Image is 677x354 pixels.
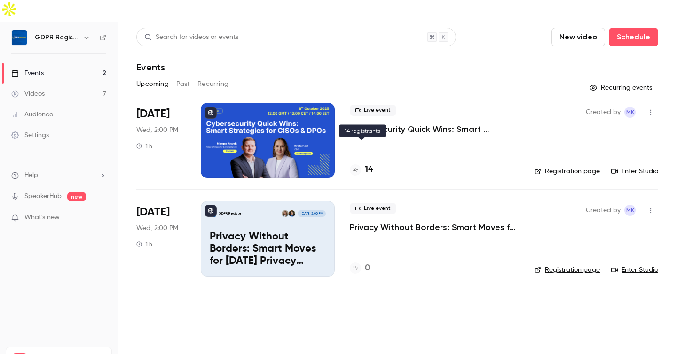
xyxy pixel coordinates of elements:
img: Krete Paal [282,210,288,217]
a: Privacy Without Borders: Smart Moves for [DATE] Privacy Leaders [350,222,520,233]
button: Past [176,77,190,92]
button: Schedule [609,28,658,46]
span: Live event [350,203,396,214]
span: [DATE] [136,107,170,122]
a: Enter Studio [611,265,658,275]
h6: GDPR Register [35,33,79,42]
span: [DATE] 2:00 PM [298,210,325,217]
a: SpeakerHub [24,192,62,201]
h4: 0 [365,262,370,275]
span: Created by [586,205,621,216]
span: MK [626,205,634,216]
span: MK [626,107,634,118]
span: Live event [350,105,396,116]
a: Registration page [535,167,600,176]
span: Wed, 2:00 PM [136,223,178,233]
a: 14 [350,163,373,176]
p: GDPR Register [219,211,243,216]
a: Cybersecurity Quick Wins: Smart Strategies for CISOs & DPOs [350,123,520,135]
div: Videos [11,89,45,99]
p: Privacy Without Borders: Smart Moves for [DATE] Privacy Leaders [210,231,326,267]
div: Oct 8 Wed, 2:00 PM (Europe/Tallinn) [136,103,186,178]
a: 0 [350,262,370,275]
span: Marit Kesa [624,107,636,118]
img: GDPR Register [12,30,27,45]
button: New video [551,28,605,46]
div: Search for videos or events [144,32,238,42]
div: Oct 22 Wed, 2:00 PM (Europe/Tallinn) [136,201,186,276]
button: Recurring events [585,80,658,95]
h1: Events [136,62,165,73]
span: Wed, 2:00 PM [136,125,178,135]
span: [DATE] [136,205,170,220]
a: Privacy Without Borders: Smart Moves for Today’s Privacy LeadersGDPR RegisterAakritee TiwariKrete... [201,201,335,276]
button: Recurring [197,77,229,92]
span: Help [24,170,38,180]
div: Settings [11,131,49,140]
img: Aakritee Tiwari [289,210,295,217]
div: 1 h [136,240,152,248]
span: Marit Kesa [624,205,636,216]
span: new [67,192,86,201]
a: Enter Studio [611,167,658,176]
span: What's new [24,213,60,223]
div: Events [11,69,44,78]
li: help-dropdown-opener [11,170,106,180]
div: Audience [11,110,53,119]
span: Created by [586,107,621,118]
div: 1 h [136,142,152,150]
button: Upcoming [136,77,169,92]
h4: 14 [365,163,373,176]
a: Registration page [535,265,600,275]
